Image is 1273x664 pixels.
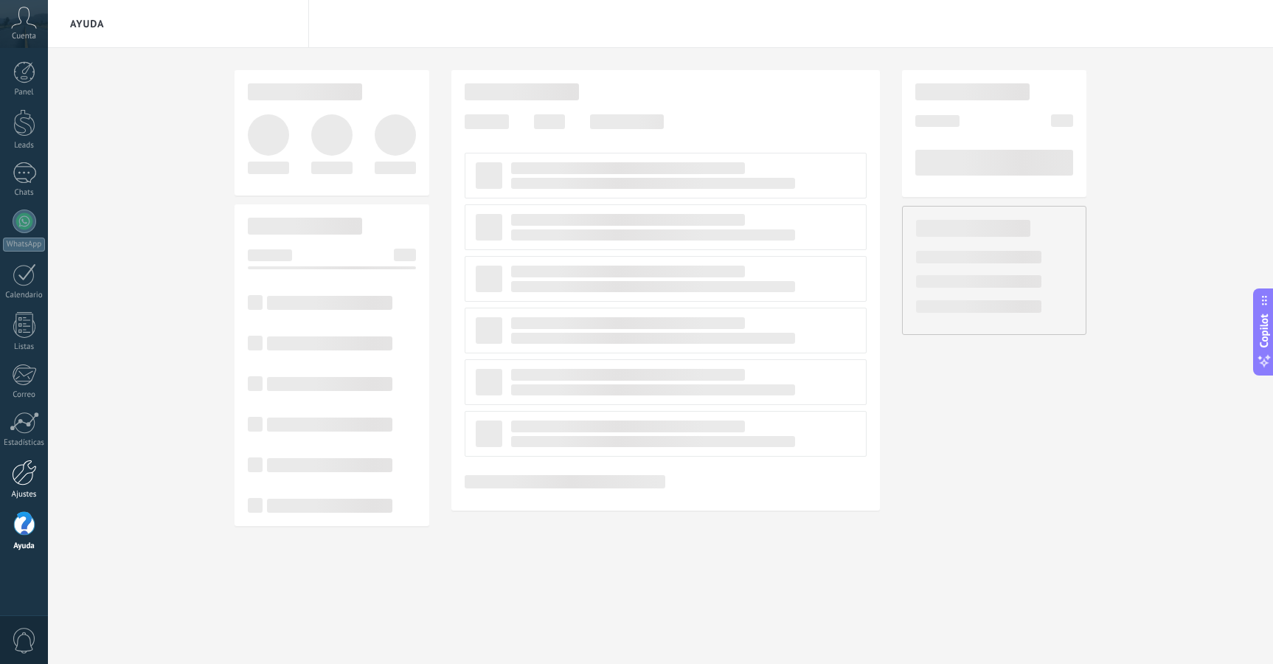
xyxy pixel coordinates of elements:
[3,291,46,300] div: Calendario
[1257,314,1272,348] span: Copilot
[12,32,36,41] span: Cuenta
[3,188,46,198] div: Chats
[3,390,46,400] div: Correo
[3,141,46,151] div: Leads
[3,342,46,352] div: Listas
[3,542,46,551] div: Ayuda
[3,238,45,252] div: WhatsApp
[3,88,46,97] div: Panel
[3,438,46,448] div: Estadísticas
[3,490,46,499] div: Ajustes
